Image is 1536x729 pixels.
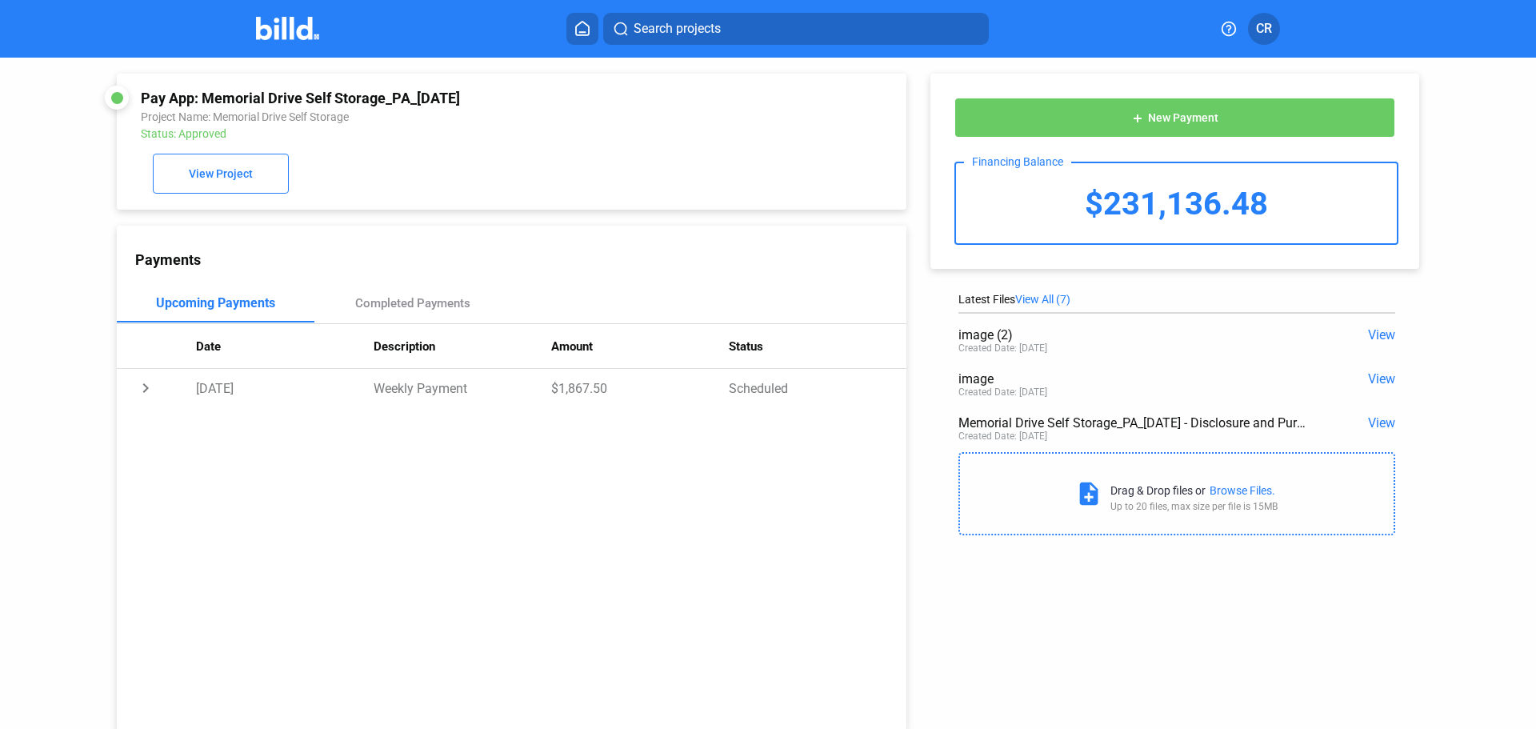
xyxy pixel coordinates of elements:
[1015,293,1070,306] span: View All (7)
[374,369,551,407] td: Weekly Payment
[1210,484,1275,497] div: Browse Files.
[355,296,470,310] div: Completed Payments
[1075,480,1102,507] mat-icon: note_add
[153,154,289,194] button: View Project
[956,163,1397,243] div: $231,136.48
[1110,484,1206,497] div: Drag & Drop files or
[374,324,551,369] th: Description
[1368,327,1395,342] span: View
[958,431,1047,442] div: Created Date: [DATE]
[603,13,989,45] button: Search projects
[1248,13,1280,45] button: CR
[1368,371,1395,387] span: View
[1368,415,1395,431] span: View
[256,17,319,40] img: Billd Company Logo
[1110,501,1278,512] div: Up to 20 files, max size per file is 15MB
[156,295,275,310] div: Upcoming Payments
[964,155,1071,168] div: Financing Balance
[141,90,734,106] div: Pay App: Memorial Drive Self Storage_PA_[DATE]
[1148,112,1218,125] span: New Payment
[958,342,1047,354] div: Created Date: [DATE]
[135,251,906,268] div: Payments
[1256,19,1272,38] span: CR
[958,387,1047,398] div: Created Date: [DATE]
[729,369,906,407] td: Scheduled
[551,369,729,407] td: $1,867.50
[189,168,253,181] span: View Project
[634,19,721,38] span: Search projects
[729,324,906,369] th: Status
[551,324,729,369] th: Amount
[141,127,734,140] div: Status: Approved
[958,415,1308,431] div: Memorial Drive Self Storage_PA_[DATE] - Disclosure and Purchase Statement.pdf
[958,293,1395,306] div: Latest Files
[1131,112,1144,125] mat-icon: add
[196,369,374,407] td: [DATE]
[141,110,734,123] div: Project Name: Memorial Drive Self Storage
[958,371,1308,387] div: image
[196,324,374,369] th: Date
[954,98,1395,138] button: New Payment
[958,327,1308,342] div: image (2)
